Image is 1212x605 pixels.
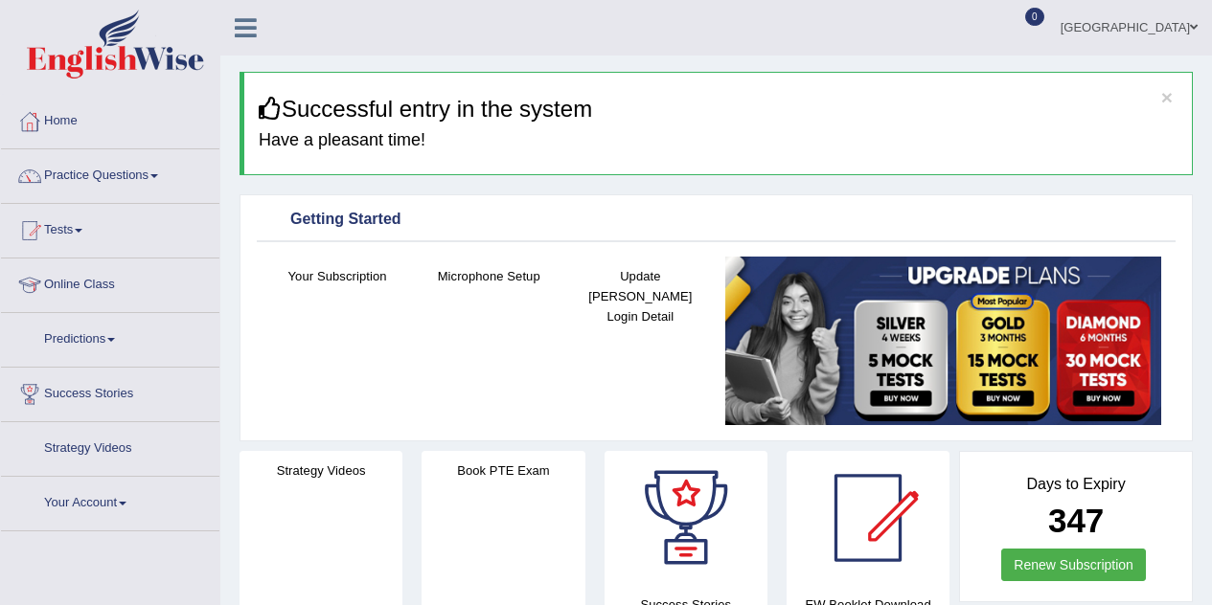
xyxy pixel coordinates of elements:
h4: Update [PERSON_NAME] Login Detail [574,266,706,326]
button: × [1161,87,1173,107]
a: Tests [1,204,219,252]
a: Online Class [1,258,219,306]
h3: Successful entry in the system [259,97,1178,122]
b: 347 [1048,502,1104,539]
span: 0 [1025,8,1044,26]
a: Home [1,95,219,143]
h4: Your Subscription [271,266,403,286]
a: Renew Subscription [1001,549,1146,581]
h4: Days to Expiry [981,476,1171,493]
a: Success Stories [1,368,219,415]
a: Practice Questions [1,149,219,197]
h4: Microphone Setup [423,266,555,286]
h4: Book PTE Exam [422,460,584,481]
h4: Strategy Videos [240,460,402,481]
a: Predictions [1,313,219,361]
div: Getting Started [262,206,1171,235]
a: Strategy Videos [1,422,219,470]
a: Your Account [1,477,219,525]
h4: Have a pleasant time! [259,131,1178,150]
img: small5.jpg [725,257,1161,425]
